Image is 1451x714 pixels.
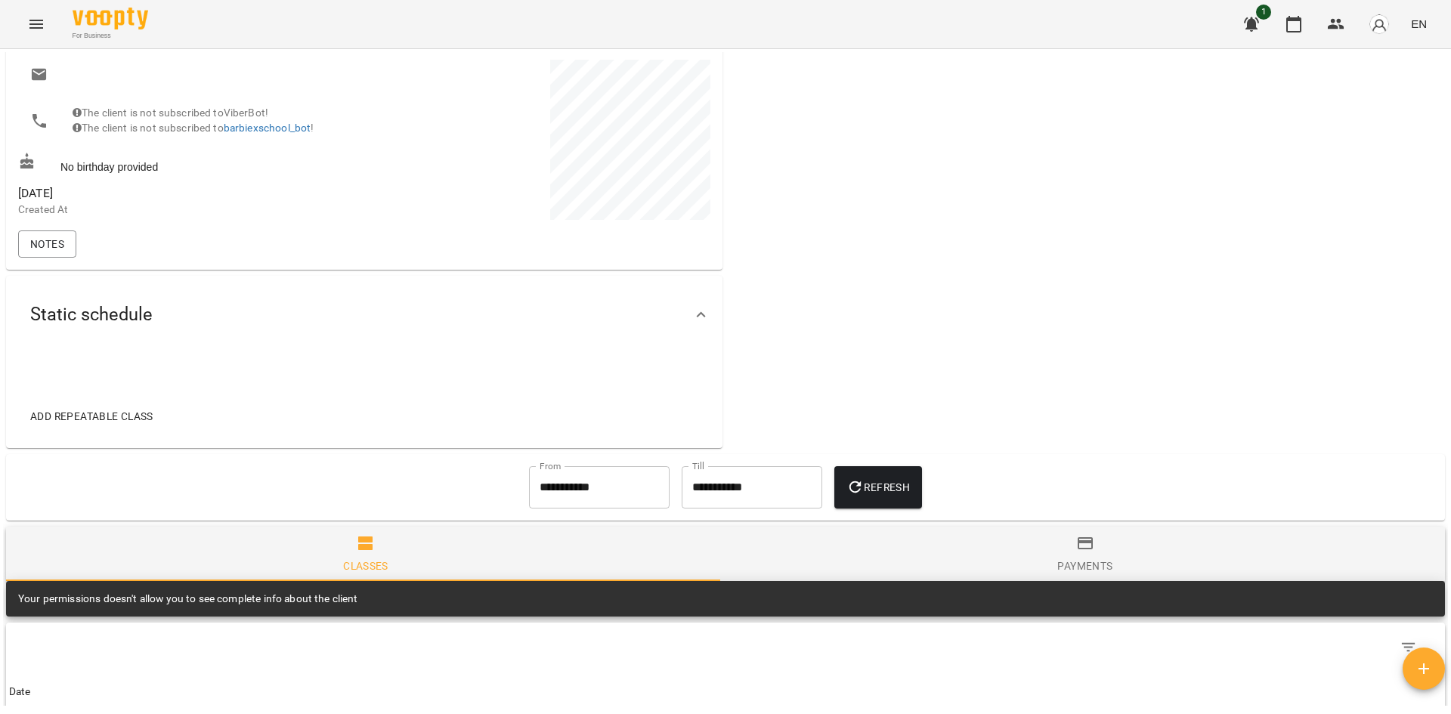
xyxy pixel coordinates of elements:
div: Table Toolbar [6,623,1445,671]
div: Sort [9,683,31,701]
div: Classes [343,557,388,575]
button: Refresh [834,466,922,508]
span: Refresh [846,478,910,496]
button: Filter [1391,629,1427,666]
div: Static schedule [6,276,722,354]
span: Static schedule [30,303,153,326]
span: Notes [30,235,64,253]
button: Notes [18,230,76,258]
button: EN [1405,10,1433,38]
div: Date [9,683,31,701]
div: Payments [1057,557,1112,575]
button: Add repeatable class [24,403,159,430]
p: Created At [18,202,361,218]
button: Menu [18,6,54,42]
span: The client is not subscribed to ! [73,122,314,134]
span: EN [1411,16,1427,32]
span: Add repeatable class [30,407,153,425]
span: 1 [1256,5,1271,20]
span: For Business [73,31,148,41]
div: No birthday provided [15,150,364,178]
span: [DATE] [18,184,361,202]
span: The client is not subscribed to ViberBot! [73,107,268,119]
img: Voopty Logo [73,8,148,29]
img: avatar_s.png [1369,14,1390,35]
div: Your permissions doesn't allow you to see complete info about the client [18,586,358,613]
span: Date [9,683,1442,701]
a: barbiexschool_bot [224,122,311,134]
